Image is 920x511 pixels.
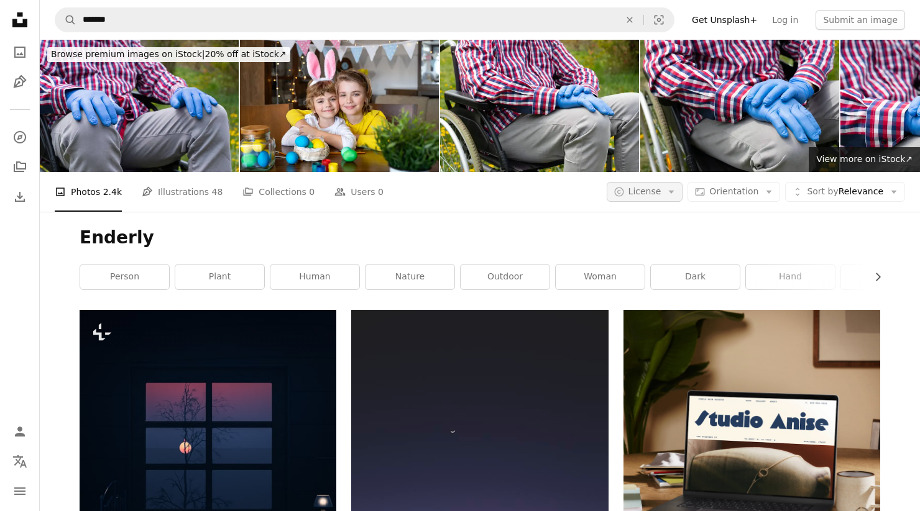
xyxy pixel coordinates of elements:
a: Photos [7,40,32,65]
a: plant [175,265,264,289]
img: Disabled enderly man's hands with gloves [640,40,839,172]
span: License [628,186,661,196]
span: 20% off at iStock ↗ [51,49,287,59]
img: Disabled enderly man's hands with gloves [440,40,639,172]
span: Sort by [807,186,838,196]
a: Users 0 [334,172,384,212]
a: a dark room with a bed and a window [80,464,336,476]
button: Orientation [688,182,780,202]
img: Disabled enderly man's hands with gloves [40,40,239,172]
button: Clear [616,8,643,32]
button: Submit an image [816,10,905,30]
a: Download History [7,184,32,209]
h1: Enderly [80,227,880,249]
a: Illustrations [7,70,32,94]
a: hand [746,265,835,289]
a: Home — Unsplash [7,7,32,35]
span: Relevance [807,186,883,198]
button: Language [7,449,32,474]
a: View more on iStock↗ [809,147,920,172]
span: View more on iStock ↗ [816,154,913,164]
form: Find visuals sitewide [55,7,674,32]
a: Log in [765,10,806,30]
button: License [607,182,683,202]
a: outdoor [461,265,550,289]
a: woman [556,265,645,289]
a: Collections [7,155,32,179]
button: Sort byRelevance [785,182,905,202]
a: Log in / Sign up [7,419,32,444]
a: nature [366,265,454,289]
img: Easter Family traditions. Two caucasian happy children with bunny ears dye and decorate eggs with... [240,40,439,172]
a: Collections 0 [242,172,315,212]
span: 0 [378,185,384,199]
a: Get Unsplash+ [684,10,765,30]
button: Menu [7,479,32,504]
span: 48 [212,185,223,199]
a: dark [651,265,740,289]
a: Explore [7,125,32,150]
button: Search Unsplash [55,8,76,32]
span: 0 [309,185,315,199]
a: Illustrations 48 [142,172,223,212]
span: Orientation [709,186,758,196]
span: Browse premium images on iStock | [51,49,205,59]
a: person [80,265,169,289]
button: Visual search [644,8,674,32]
a: silhouette of trees near light posts [351,497,608,508]
a: Browse premium images on iStock|20% off at iStock↗ [40,40,298,70]
a: human [270,265,359,289]
button: scroll list to the right [867,265,880,289]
